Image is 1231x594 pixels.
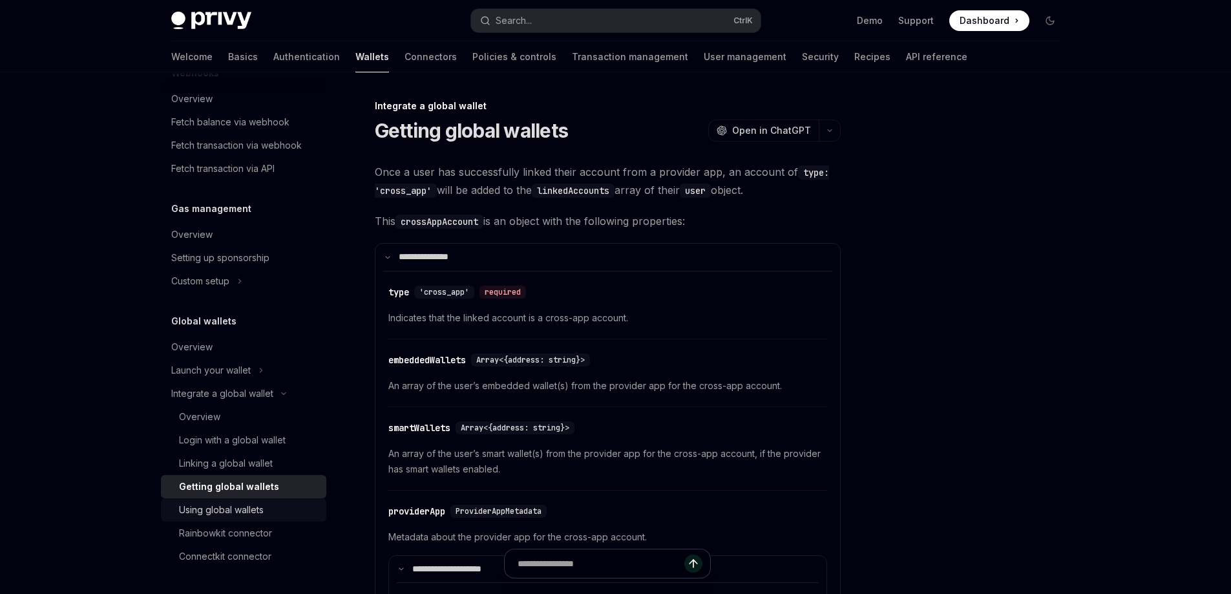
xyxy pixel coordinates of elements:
[171,363,251,378] div: Launch your wallet
[179,456,273,471] div: Linking a global wallet
[273,41,340,72] a: Authentication
[1040,10,1060,31] button: Toggle dark mode
[388,421,450,434] div: smartWallets
[518,549,684,578] input: Ask a question...
[161,405,326,429] a: Overview
[171,12,251,30] img: dark logo
[171,313,237,329] h5: Global wallets
[680,184,711,198] code: user
[179,409,220,425] div: Overview
[802,41,839,72] a: Security
[161,134,326,157] a: Fetch transaction via webhook
[532,184,615,198] code: linkedAccounts
[461,423,569,433] span: Array<{address: string}>
[405,41,457,72] a: Connectors
[179,549,271,564] div: Connectkit connector
[471,9,761,32] button: Open search
[161,429,326,452] a: Login with a global wallet
[388,354,466,366] div: embeddedWallets
[171,273,229,289] div: Custom setup
[355,41,389,72] a: Wallets
[171,250,269,266] div: Setting up sponsorship
[898,14,934,27] a: Support
[388,505,445,518] div: providerApp
[179,502,264,518] div: Using global wallets
[171,201,251,217] h5: Gas management
[375,119,569,142] h1: Getting global wallets
[161,359,326,382] button: Toggle Launch your wallet section
[179,479,279,494] div: Getting global wallets
[733,16,753,26] span: Ctrl K
[179,525,272,541] div: Rainbowkit connector
[476,355,585,365] span: Array<{address: string}>
[171,41,213,72] a: Welcome
[684,555,702,573] button: Send message
[171,91,213,107] div: Overview
[161,246,326,270] a: Setting up sponsorship
[375,163,841,199] span: Once a user has successfully linked their account from a provider app, an account of will be adde...
[179,432,286,448] div: Login with a global wallet
[161,498,326,522] a: Using global wallets
[949,10,1029,31] a: Dashboard
[161,270,326,293] button: Toggle Custom setup section
[419,287,469,297] span: 'cross_app'
[171,138,302,153] div: Fetch transaction via webhook
[161,157,326,180] a: Fetch transaction via API
[857,14,883,27] a: Demo
[572,41,688,72] a: Transaction management
[171,227,213,242] div: Overview
[375,212,841,230] span: This is an object with the following properties:
[161,475,326,498] a: Getting global wallets
[228,41,258,72] a: Basics
[161,545,326,568] a: Connectkit connector
[479,286,526,299] div: required
[472,41,556,72] a: Policies & controls
[161,223,326,246] a: Overview
[171,386,273,401] div: Integrate a global wallet
[906,41,967,72] a: API reference
[171,339,213,355] div: Overview
[171,161,275,176] div: Fetch transaction via API
[960,14,1009,27] span: Dashboard
[161,452,326,475] a: Linking a global wallet
[388,529,827,545] span: Metadata about the provider app for the cross-app account.
[161,382,326,405] button: Toggle Integrate a global wallet section
[161,87,326,111] a: Overview
[708,120,819,142] button: Open in ChatGPT
[704,41,786,72] a: User management
[388,446,827,477] span: An array of the user’s smart wallet(s) from the provider app for the cross-app account, if the pr...
[375,100,841,112] div: Integrate a global wallet
[395,215,483,229] code: crossAppAccount
[496,13,532,28] div: Search...
[161,111,326,134] a: Fetch balance via webhook
[456,506,542,516] span: ProviderAppMetadata
[732,124,811,137] span: Open in ChatGPT
[388,310,827,326] span: Indicates that the linked account is a cross-app account.
[388,286,409,299] div: type
[388,378,827,394] span: An array of the user’s embedded wallet(s) from the provider app for the cross-app account.
[171,114,289,130] div: Fetch balance via webhook
[161,522,326,545] a: Rainbowkit connector
[161,335,326,359] a: Overview
[854,41,890,72] a: Recipes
